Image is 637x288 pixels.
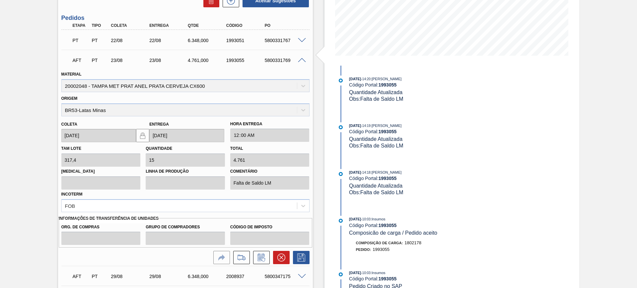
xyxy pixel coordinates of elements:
[379,176,397,181] strong: 1993055
[361,124,371,128] span: - 14:19
[339,79,343,83] img: atual
[230,119,310,129] label: Hora Entrega
[73,274,89,279] p: AFT
[230,222,310,232] label: Código de Imposto
[59,214,159,223] label: Informações de Transferência de Unidades
[371,217,386,221] span: : Insumos
[290,251,310,264] div: Salvar Pedido
[371,124,402,128] span: : [PERSON_NAME]
[349,136,402,142] span: Quantidade Atualizada
[349,143,403,148] span: Obs: Falta de Saldo LM
[61,72,82,77] label: Material
[71,23,91,28] div: Etapa
[65,203,75,208] div: FOB
[371,170,402,174] span: : [PERSON_NAME]
[349,124,361,128] span: [DATE]
[146,222,225,232] label: Grupo de Compradores
[148,38,191,43] div: 22/08/2025
[349,176,507,181] div: Código Portal:
[361,171,371,174] span: - 14:18
[263,58,306,63] div: 5800331769
[349,170,361,174] span: [DATE]
[109,23,152,28] div: Coleta
[349,271,361,275] span: [DATE]
[148,274,191,279] div: 29/08/2025
[339,172,343,176] img: atual
[146,167,225,176] label: Linha de Produção
[186,274,229,279] div: 6.348,000
[225,58,268,63] div: 1993055
[379,129,397,134] strong: 1993055
[136,129,149,142] button: locked
[230,251,250,264] div: Ir para Composição de Carga
[339,219,343,223] img: atual
[146,146,172,151] label: Quantidade
[186,23,229,28] div: Qtde
[379,223,397,228] strong: 1993055
[61,129,136,142] input: dd/mm/yyyy
[263,38,306,43] div: 5800331767
[379,82,397,87] strong: 1993055
[148,58,191,63] div: 23/08/2025
[139,132,147,140] img: locked
[361,77,371,81] span: - 14:20
[61,192,83,197] label: Incoterm
[356,248,371,252] span: Pedido :
[61,222,141,232] label: Org. de Compras
[90,58,110,63] div: Pedido de Transferência
[61,15,310,22] h3: Pedidos
[349,77,361,81] span: [DATE]
[225,274,268,279] div: 2008937
[71,53,91,68] div: Aguardando Fornecimento
[225,38,268,43] div: 1993051
[263,23,306,28] div: PO
[349,129,507,134] div: Código Portal:
[109,274,152,279] div: 29/08/2025
[149,122,169,127] label: Entrega
[90,38,110,43] div: Pedido de Transferência
[356,241,403,245] span: Composição de Carga :
[73,58,89,63] p: AFT
[361,271,371,275] span: - 10:03
[404,240,421,245] span: 1802178
[349,96,403,102] span: Obs: Falta de Saldo LM
[270,251,290,264] div: Cancelar pedido
[349,230,437,236] span: Composicão de carga / Pedido aceito
[186,38,229,43] div: 6.348,000
[71,269,91,284] div: Aguardando Fornecimento
[349,276,507,281] div: Código Portal:
[230,146,243,151] label: Total
[361,217,371,221] span: - 10:03
[230,167,310,176] label: Comentário
[186,58,229,63] div: 4.761,000
[349,190,403,195] span: Obs: Falta de Saldo LM
[61,146,81,151] label: Tam lote
[250,251,270,264] div: Informar alteração no pedido
[109,58,152,63] div: 23/08/2025
[349,223,507,228] div: Código Portal:
[73,38,89,43] p: PT
[349,82,507,87] div: Código Portal:
[61,96,78,101] label: Origem
[379,276,397,281] strong: 1993055
[148,23,191,28] div: Entrega
[263,274,306,279] div: 5800347175
[373,247,389,252] span: 1993055
[349,89,402,95] span: Quantidade Atualizada
[149,129,224,142] input: dd/mm/yyyy
[371,77,402,81] span: : [PERSON_NAME]
[61,167,141,176] label: [MEDICAL_DATA]
[71,33,91,48] div: Pedido em Trânsito
[339,125,343,129] img: atual
[349,217,361,221] span: [DATE]
[371,271,386,275] span: : Insumos
[349,183,402,189] span: Quantidade Atualizada
[90,274,110,279] div: Pedido de Transferência
[109,38,152,43] div: 22/08/2025
[339,272,343,276] img: atual
[61,122,77,127] label: Coleta
[225,23,268,28] div: Código
[210,251,230,264] div: Ir para a Origem
[90,23,110,28] div: Tipo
